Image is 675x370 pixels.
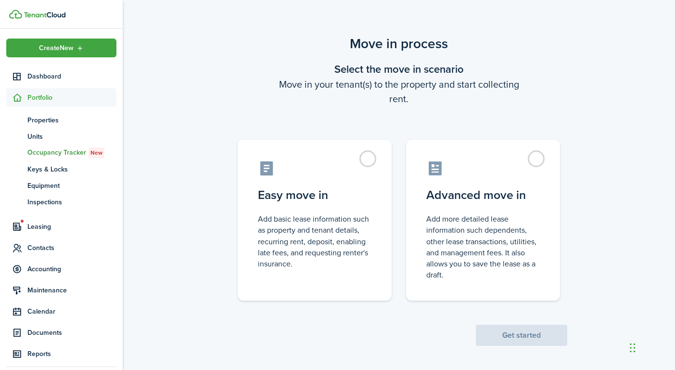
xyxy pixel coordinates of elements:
span: Portfolio [27,92,116,103]
span: Accounting [27,264,116,274]
button: Open menu [6,39,116,57]
a: Dashboard [6,67,116,86]
span: Leasing [27,222,116,232]
control-radio-card-title: Advanced move in [426,186,540,204]
scenario-title: Move in process [230,34,567,54]
wizard-step-header-description: Move in your tenant(s) to the property and start collecting rent. [230,77,567,106]
wizard-step-header-title: Select the move in scenario [230,61,567,77]
div: Drag [630,333,636,362]
control-radio-card-description: Add basic lease information such as property and tenant details, recurring rent, deposit, enablin... [258,213,371,269]
a: Properties [6,112,116,128]
a: Equipment [6,177,116,194]
a: Units [6,128,116,145]
span: Create New [39,45,74,52]
img: TenantCloud [24,12,65,18]
iframe: Chat Widget [627,324,675,370]
span: Documents [27,328,116,338]
span: Occupancy Tracker [27,147,116,158]
img: TenantCloud [9,10,22,19]
a: Reports [6,344,116,363]
span: Units [27,132,116,142]
span: New [90,148,102,157]
span: Equipment [27,181,116,191]
control-radio-card-title: Easy move in [258,186,371,204]
a: Keys & Locks [6,161,116,177]
span: Maintenance [27,285,116,295]
span: Reports [27,349,116,359]
span: Properties [27,115,116,125]
a: Occupancy TrackerNew [6,145,116,161]
span: Dashboard [27,71,116,81]
a: Inspections [6,194,116,210]
span: Contacts [27,243,116,253]
span: Calendar [27,306,116,317]
control-radio-card-description: Add more detailed lease information such dependents, other lease transactions, utilities, and man... [426,213,540,280]
span: Inspections [27,197,116,207]
span: Keys & Locks [27,164,116,174]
